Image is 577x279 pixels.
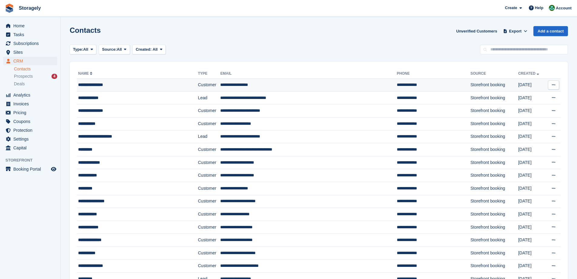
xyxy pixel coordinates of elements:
[470,91,518,104] td: Storefront booking
[549,5,555,11] img: Notifications
[198,195,220,208] td: Customer
[3,91,57,99] a: menu
[13,117,50,126] span: Coupons
[198,79,220,92] td: Customer
[518,130,545,143] td: [DATE]
[3,22,57,30] a: menu
[518,195,545,208] td: [DATE]
[102,46,117,53] span: Source:
[3,100,57,108] a: menu
[13,126,50,134] span: Protection
[470,221,518,234] td: Storefront booking
[470,104,518,117] td: Storefront booking
[505,5,517,11] span: Create
[518,143,545,156] td: [DATE]
[518,117,545,130] td: [DATE]
[397,69,470,79] th: Phone
[470,143,518,156] td: Storefront booking
[198,260,220,273] td: Customer
[518,208,545,221] td: [DATE]
[518,260,545,273] td: [DATE]
[136,47,152,52] span: Created:
[470,234,518,247] td: Storefront booking
[470,208,518,221] td: Storefront booking
[502,26,529,36] button: Export
[13,100,50,108] span: Invoices
[13,165,50,173] span: Booking Portal
[198,221,220,234] td: Customer
[3,144,57,152] a: menu
[70,45,96,55] button: Type: All
[14,73,33,79] span: Prospects
[198,234,220,247] td: Customer
[99,45,130,55] button: Source: All
[198,156,220,169] td: Customer
[83,46,88,53] span: All
[220,69,397,79] th: Email
[73,46,83,53] span: Type:
[470,195,518,208] td: Storefront booking
[3,165,57,173] a: menu
[3,57,57,65] a: menu
[13,39,50,48] span: Subscriptions
[470,169,518,182] td: Storefront booking
[470,79,518,92] td: Storefront booking
[198,182,220,195] td: Customer
[14,81,25,87] span: Deals
[198,69,220,79] th: Type
[198,91,220,104] td: Lead
[470,260,518,273] td: Storefront booking
[198,247,220,260] td: Customer
[198,130,220,143] td: Lead
[533,26,568,36] a: Add a contact
[3,135,57,143] a: menu
[198,117,220,130] td: Customer
[518,79,545,92] td: [DATE]
[5,157,60,163] span: Storefront
[518,104,545,117] td: [DATE]
[3,117,57,126] a: menu
[198,208,220,221] td: Customer
[70,26,101,34] h1: Contacts
[470,247,518,260] td: Storefront booking
[132,45,166,55] button: Created: All
[14,81,57,87] a: Deals
[117,46,122,53] span: All
[13,57,50,65] span: CRM
[518,156,545,169] td: [DATE]
[470,117,518,130] td: Storefront booking
[13,22,50,30] span: Home
[518,169,545,182] td: [DATE]
[518,234,545,247] td: [DATE]
[518,182,545,195] td: [DATE]
[518,91,545,104] td: [DATE]
[13,30,50,39] span: Tasks
[198,169,220,182] td: Customer
[518,221,545,234] td: [DATE]
[535,5,543,11] span: Help
[13,144,50,152] span: Capital
[5,4,14,13] img: stora-icon-8386f47178a22dfd0bd8f6a31ec36ba5ce8667c1dd55bd0f319d3a0aa187defe.svg
[518,71,540,76] a: Created
[13,91,50,99] span: Analytics
[556,5,572,11] span: Account
[3,108,57,117] a: menu
[78,71,94,76] a: Name
[13,108,50,117] span: Pricing
[198,104,220,117] td: Customer
[50,165,57,173] a: Preview store
[509,28,522,34] span: Export
[198,143,220,156] td: Customer
[470,130,518,143] td: Storefront booking
[518,247,545,260] td: [DATE]
[470,69,518,79] th: Source
[51,74,57,79] div: 4
[3,39,57,48] a: menu
[14,66,57,72] a: Contacts
[13,48,50,56] span: Sites
[13,135,50,143] span: Settings
[3,48,57,56] a: menu
[3,126,57,134] a: menu
[14,73,57,80] a: Prospects 4
[470,156,518,169] td: Storefront booking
